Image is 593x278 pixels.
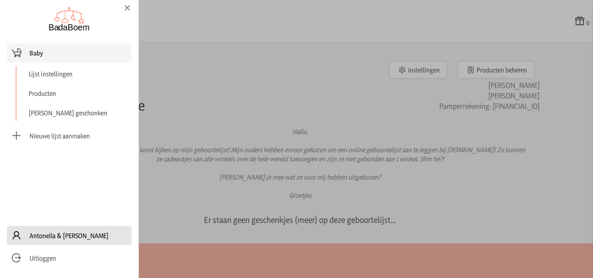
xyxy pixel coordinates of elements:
span: Nieuwe lijst aanmaken [30,131,90,141]
a: Nieuwe lijst aanmaken [7,126,132,145]
span: Uitloggen [30,254,56,263]
span: Baby [30,49,43,58]
img: Badaboem [49,7,90,31]
a: [PERSON_NAME] geschonken [25,105,132,121]
a: Baby [7,43,132,62]
a: Antonella & [PERSON_NAME] [7,226,132,245]
span: Antonella & [PERSON_NAME] [30,231,109,240]
a: Lijst instellingen [25,66,132,82]
a: Producten [25,85,132,101]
